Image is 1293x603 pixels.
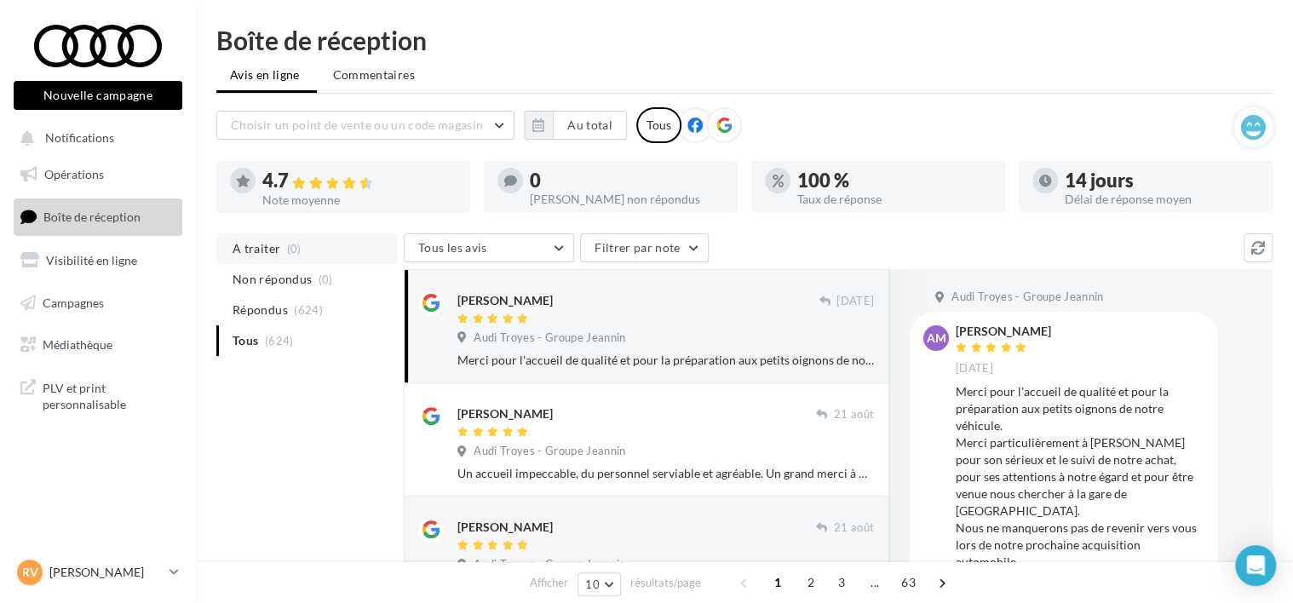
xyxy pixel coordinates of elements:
[216,27,1273,53] div: Boîte de réception
[834,520,874,536] span: 21 août
[43,210,141,224] span: Boîte de réception
[457,519,553,536] div: [PERSON_NAME]
[553,111,627,140] button: Au total
[457,465,874,482] div: Un accueil impeccable, du personnel serviable et agréable. Un grand merci à Mr EL BAKKALI pour l'...
[834,407,874,422] span: 21 août
[43,376,175,413] span: PLV et print personnalisable
[233,301,288,319] span: Répondus
[580,233,709,262] button: Filtrer par note
[46,253,137,267] span: Visibilité en ligne
[287,242,302,256] span: (0)
[43,295,104,309] span: Campagnes
[797,193,991,205] div: Taux de réponse
[530,171,724,190] div: 0
[10,285,186,321] a: Campagnes
[45,131,114,146] span: Notifications
[418,240,487,255] span: Tous les avis
[10,157,186,192] a: Opérations
[233,271,312,288] span: Non répondus
[43,337,112,352] span: Médiathèque
[1235,545,1276,586] div: Open Intercom Messenger
[10,243,186,279] a: Visibilité en ligne
[14,81,182,110] button: Nouvelle campagne
[49,564,163,581] p: [PERSON_NAME]
[10,327,186,363] a: Médiathèque
[216,111,514,140] button: Choisir un point de vente ou un code magasin
[457,352,874,369] div: Merci pour l'accueil de qualité et pour la préparation aux petits oignons de notre véhicule. Merc...
[956,361,993,376] span: [DATE]
[530,575,568,591] span: Afficher
[10,198,186,235] a: Boîte de réception
[474,330,625,346] span: Audi Troyes - Groupe Jeannin
[457,292,553,309] div: [PERSON_NAME]
[764,569,791,596] span: 1
[319,273,333,286] span: (0)
[233,240,280,257] span: A traiter
[894,569,922,596] span: 63
[14,556,182,589] a: RV [PERSON_NAME]
[262,171,457,191] div: 4.7
[22,564,38,581] span: RV
[231,118,483,132] span: Choisir un point de vente ou un code magasin
[797,171,991,190] div: 100 %
[44,167,104,181] span: Opérations
[630,575,701,591] span: résultats/page
[294,303,323,317] span: (624)
[797,569,825,596] span: 2
[530,193,724,205] div: [PERSON_NAME] non répondus
[404,233,574,262] button: Tous les avis
[474,557,625,572] span: Audi Troyes - Groupe Jeannin
[636,107,681,143] div: Tous
[1065,171,1259,190] div: 14 jours
[333,66,415,83] span: Commentaires
[10,370,186,420] a: PLV et print personnalisable
[524,111,627,140] button: Au total
[457,405,553,422] div: [PERSON_NAME]
[956,325,1051,337] div: [PERSON_NAME]
[951,290,1103,305] span: Audi Troyes - Groupe Jeannin
[927,330,946,347] span: AM
[828,569,855,596] span: 3
[836,294,874,309] span: [DATE]
[585,577,600,591] span: 10
[578,572,621,596] button: 10
[861,569,888,596] span: ...
[1065,193,1259,205] div: Délai de réponse moyen
[262,194,457,206] div: Note moyenne
[474,444,625,459] span: Audi Troyes - Groupe Jeannin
